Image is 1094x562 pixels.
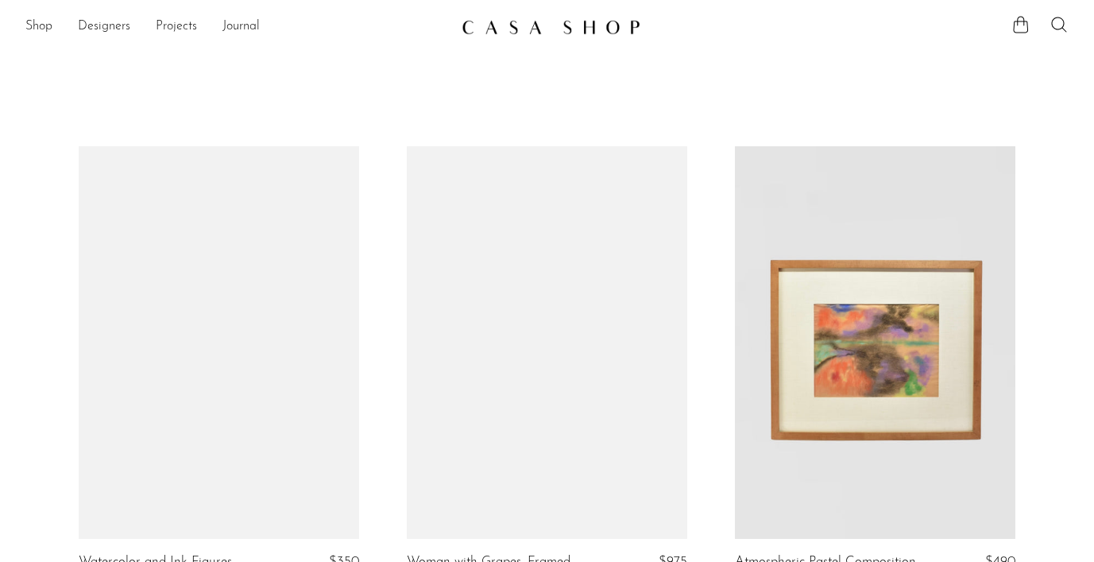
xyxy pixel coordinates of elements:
[78,17,130,37] a: Designers
[156,17,197,37] a: Projects
[222,17,260,37] a: Journal
[25,14,449,41] nav: Desktop navigation
[25,14,449,41] ul: NEW HEADER MENU
[25,17,52,37] a: Shop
